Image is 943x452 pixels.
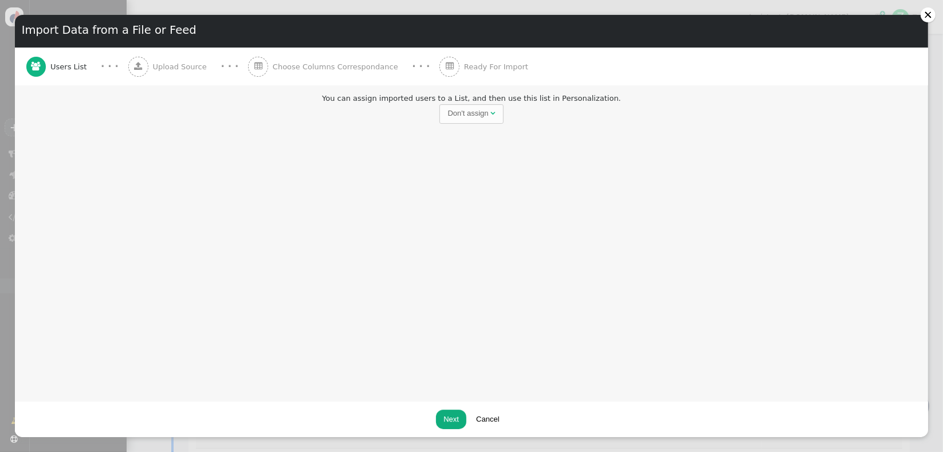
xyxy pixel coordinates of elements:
[26,48,128,85] a:  Users List · · ·
[491,109,496,117] span: 
[446,62,454,70] span: 
[248,48,439,85] a:  Choose Columns Correspondance · · ·
[254,62,262,70] span: 
[134,62,142,70] span: 
[436,410,466,429] button: Next
[469,410,506,429] button: Cancel
[439,48,552,85] a:  Ready For Import
[152,61,211,73] span: Upload Source
[221,60,238,74] div: · · ·
[447,108,488,119] div: Don't assign
[412,60,430,74] div: · · ·
[31,62,41,70] span: 
[22,93,921,123] div: You can assign imported users to a List, and then use this list in Personalization.
[273,61,403,73] span: Choose Columns Correspondance
[128,48,248,85] a:  Upload Source · · ·
[50,61,91,73] span: Users List
[464,61,533,73] span: Ready For Import
[101,60,119,74] div: · · ·
[15,15,928,45] div: Import Data from a File or Feed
